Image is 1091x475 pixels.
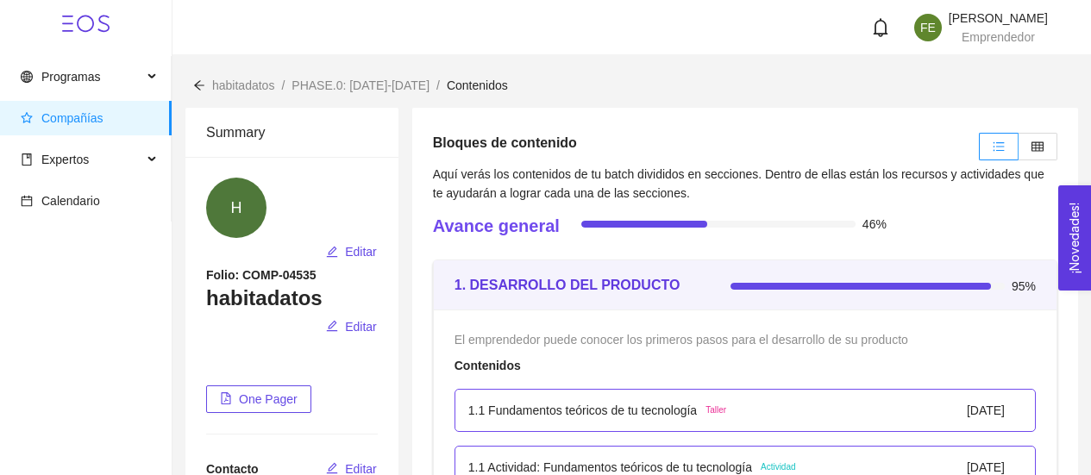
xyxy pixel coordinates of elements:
[967,401,1005,420] div: [DATE]
[705,403,726,417] span: Taller
[220,392,232,406] span: file-pdf
[21,112,33,124] span: star
[433,133,577,153] h5: Bloques de contenido
[206,108,378,157] div: Summary
[949,11,1048,25] span: [PERSON_NAME]
[455,359,521,372] strong: Contenidos
[41,153,89,166] span: Expertos
[920,14,936,41] span: FE
[1031,141,1044,153] span: table
[468,401,697,420] p: 1.1 Fundamentos teóricos de tu tecnología
[326,320,338,334] span: edit
[206,268,317,282] strong: Folio: COMP-04535
[455,333,908,347] span: El emprendedor puede conocer los primeros pasos para el desarrollo de su producto
[41,111,103,125] span: Compañías
[193,79,205,91] span: arrow-left
[1012,280,1036,292] span: 95%
[41,194,100,208] span: Calendario
[206,385,311,413] button: file-pdfOne Pager
[326,246,338,259] span: edit
[962,30,1035,44] span: Emprendedor
[212,78,274,92] span: habitadatos
[455,278,680,292] strong: 1. DESARROLLO DEL PRODUCTO
[325,238,378,266] button: editEditar
[239,390,298,409] span: One Pager
[1058,185,1091,291] button: Open Feedback Widget
[862,218,887,230] span: 46%
[231,178,242,238] span: H
[993,141,1005,153] span: unordered-list
[21,195,33,207] span: calendar
[21,153,33,166] span: book
[206,284,378,312] h3: habitadatos
[447,78,508,92] span: Contenidos
[871,18,890,37] span: bell
[433,214,560,238] h4: Avance general
[345,317,377,336] span: Editar
[41,70,100,84] span: Programas
[281,78,285,92] span: /
[345,242,377,261] span: Editar
[436,78,440,92] span: /
[325,313,378,341] button: editEditar
[433,167,1044,200] span: Aquí verás los contenidos de tu batch divididos en secciones. Dentro de ellas están los recursos ...
[761,460,796,474] span: Actividad
[292,78,430,92] span: PHASE.0: [DATE]-[DATE]
[21,71,33,83] span: global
